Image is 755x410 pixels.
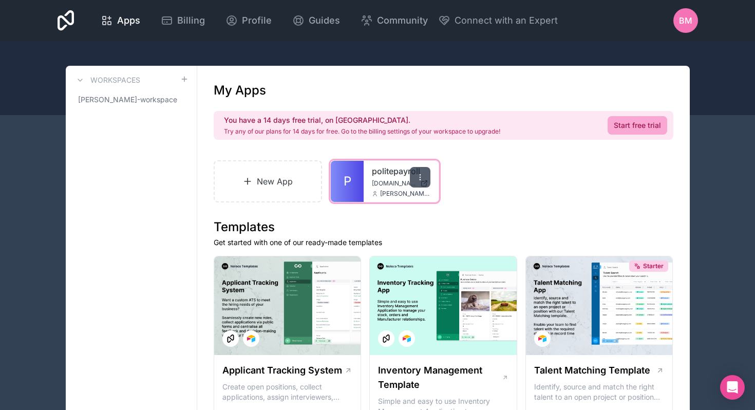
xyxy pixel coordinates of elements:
[538,334,546,343] img: Airtable Logo
[214,160,323,202] a: New App
[74,74,140,86] a: Workspaces
[352,9,436,32] a: Community
[222,363,342,378] h1: Applicant Tracking System
[380,190,430,198] span: [PERSON_NAME][EMAIL_ADDRESS][DOMAIN_NAME]
[378,363,501,392] h1: Inventory Management Template
[214,219,673,235] h1: Templates
[74,90,188,109] a: [PERSON_NAME]-workspace
[643,262,664,270] span: Starter
[372,165,430,177] a: politepayroll
[224,115,500,125] h2: You have a 14 days free trial, on [GEOGRAPHIC_DATA].
[214,237,673,248] p: Get started with one of our ready-made templates
[608,116,667,135] a: Start free trial
[344,173,351,190] span: P
[372,179,416,188] span: [DOMAIN_NAME]
[224,127,500,136] p: Try any of our plans for 14 days for free. Go to the billing settings of your workspace to upgrade!
[92,9,148,32] a: Apps
[534,363,650,378] h1: Talent Matching Template
[309,13,340,28] span: Guides
[403,334,411,343] img: Airtable Logo
[284,9,348,32] a: Guides
[720,375,745,400] div: Open Intercom Messenger
[455,13,558,28] span: Connect with an Expert
[217,9,280,32] a: Profile
[222,382,353,402] p: Create open positions, collect applications, assign interviewers, centralise candidate feedback a...
[242,13,272,28] span: Profile
[153,9,213,32] a: Billing
[214,82,266,99] h1: My Apps
[117,13,140,28] span: Apps
[331,161,364,202] a: P
[438,13,558,28] button: Connect with an Expert
[177,13,205,28] span: Billing
[78,95,177,105] span: [PERSON_NAME]-workspace
[372,179,430,188] a: [DOMAIN_NAME]
[247,334,255,343] img: Airtable Logo
[377,13,428,28] span: Community
[90,75,140,85] h3: Workspaces
[679,14,692,27] span: Bm
[534,382,665,402] p: Identify, source and match the right talent to an open project or position with our Talent Matchi...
